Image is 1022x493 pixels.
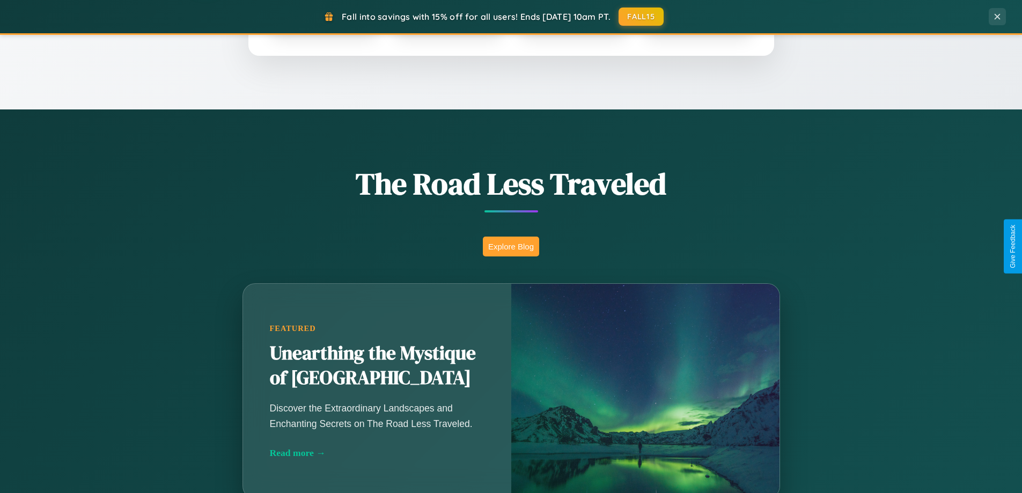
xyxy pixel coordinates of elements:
span: Fall into savings with 15% off for all users! Ends [DATE] 10am PT. [342,11,611,22]
button: FALL15 [619,8,664,26]
p: Discover the Extraordinary Landscapes and Enchanting Secrets on The Road Less Traveled. [270,401,484,431]
div: Give Feedback [1009,225,1017,268]
h2: Unearthing the Mystique of [GEOGRAPHIC_DATA] [270,341,484,391]
div: Featured [270,324,484,333]
div: Read more → [270,447,484,459]
button: Explore Blog [483,237,539,256]
h1: The Road Less Traveled [189,163,833,204]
